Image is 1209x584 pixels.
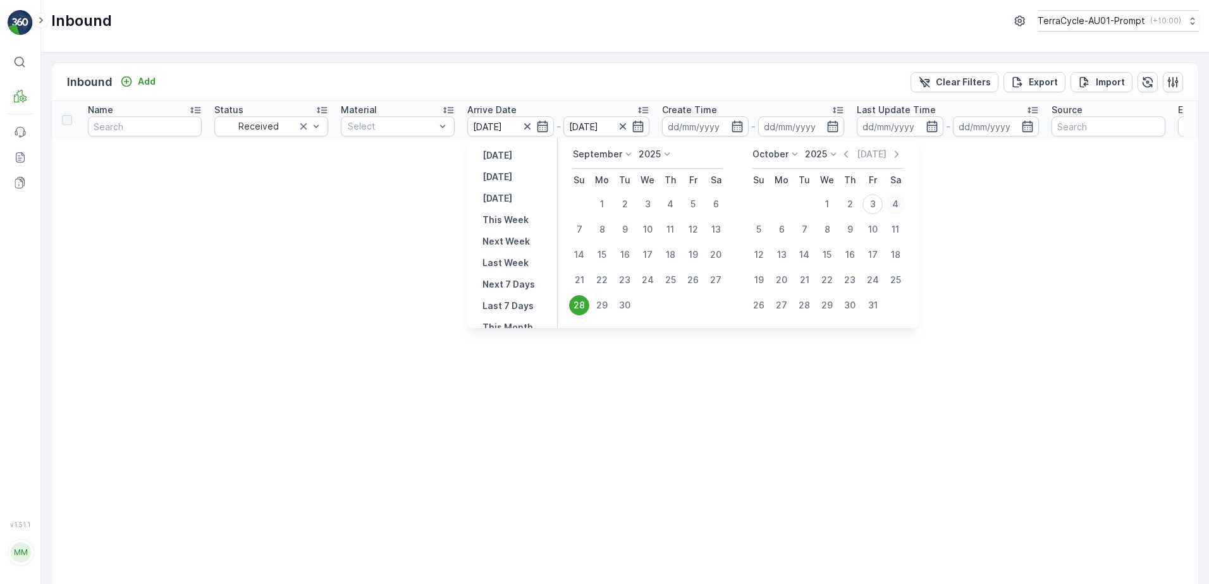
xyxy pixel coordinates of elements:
[615,270,635,290] div: 23
[816,169,838,192] th: Wednesday
[477,191,517,206] button: Tomorrow
[70,291,101,301] span: 1.36 kg
[51,11,112,31] p: Inbound
[1038,15,1145,27] p: TerraCycle-AU01-Prompt
[592,270,612,290] div: 22
[11,312,71,322] span: Last Weight :
[862,194,883,214] div: 3
[946,119,950,134] p: -
[1038,10,1199,32] button: TerraCycle-AU01-Prompt(+10:00)
[857,116,943,137] input: dd/mm/yyyy
[683,245,703,265] div: 19
[67,228,97,239] span: [DATE]
[1178,104,1203,116] p: Entity
[477,277,540,292] button: Next 7 Days
[477,212,534,228] button: This Week
[569,270,589,290] div: 21
[637,270,658,290] div: 24
[615,295,635,315] div: 30
[840,219,860,240] div: 9
[838,169,861,192] th: Thursday
[467,104,517,116] p: Arrive Date
[1029,76,1058,88] p: Export
[751,119,756,134] p: -
[341,104,377,116] p: Material
[467,116,554,137] input: dd/mm/yyyy
[862,295,883,315] div: 31
[805,148,827,161] p: 2025
[840,270,860,290] div: 23
[482,300,534,312] p: Last 7 Days
[682,169,704,192] th: Friday
[749,295,769,315] div: 26
[11,249,71,260] span: First Weight :
[615,219,635,240] div: 9
[794,295,814,315] div: 28
[862,219,883,240] div: 10
[78,270,207,281] span: AU-PI0003 I Coffee capsules
[706,219,726,240] div: 13
[884,169,907,192] th: Saturday
[659,169,682,192] th: Thursday
[662,116,749,137] input: dd/mm/yyyy
[817,194,837,214] div: 1
[115,74,161,89] button: Add
[477,298,539,313] button: Last 7 Days
[11,228,67,239] span: Arrive Date :
[771,219,792,240] div: 6
[214,104,243,116] p: Status
[749,245,769,265] div: 12
[662,104,717,116] p: Create Time
[138,75,156,88] p: Add
[11,542,31,563] div: MM
[1052,104,1083,116] p: Source
[88,104,113,116] p: Name
[477,148,517,163] button: Yesterday
[770,169,793,192] th: Monday
[771,295,792,315] div: 27
[556,119,561,134] p: -
[88,116,202,137] input: Search
[637,245,658,265] div: 17
[482,192,512,205] p: [DATE]
[547,11,660,26] p: 1674604878288630G
[1003,72,1065,92] button: Export
[8,521,33,528] span: v 1.51.1
[592,295,612,315] div: 29
[749,270,769,290] div: 19
[660,245,680,265] div: 18
[11,207,42,218] span: Name :
[67,73,113,91] p: Inbound
[11,270,78,281] span: Material Type :
[8,10,33,35] img: logo
[592,245,612,265] div: 15
[482,171,512,183] p: [DATE]
[752,148,789,161] p: October
[42,207,138,218] span: 1674604878288630G
[747,169,770,192] th: Sunday
[71,249,102,260] span: 1.36 kg
[477,255,534,271] button: Last Week
[794,270,814,290] div: 21
[936,76,991,88] p: Clear Filters
[911,72,998,92] button: Clear Filters
[477,169,517,185] button: Today
[592,194,612,214] div: 1
[794,245,814,265] div: 14
[885,245,905,265] div: 18
[660,219,680,240] div: 11
[771,270,792,290] div: 20
[683,219,703,240] div: 12
[861,169,884,192] th: Friday
[1096,76,1125,88] p: Import
[477,320,538,335] button: This Month
[857,148,887,161] p: [DATE]
[862,270,883,290] div: 24
[639,148,661,161] p: 2025
[840,295,860,315] div: 30
[71,312,90,322] span: 0 kg
[1150,16,1181,26] p: ( +10:00 )
[840,245,860,265] div: 16
[482,278,535,291] p: Next 7 Days
[704,169,727,192] th: Saturday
